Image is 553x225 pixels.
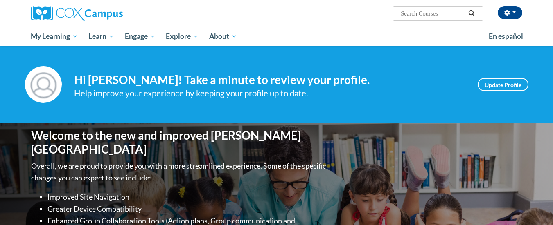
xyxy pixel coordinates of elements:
a: Learn [83,27,120,46]
a: Engage [120,27,161,46]
img: Cox Campus [31,6,123,21]
span: Explore [166,31,199,41]
h1: Welcome to the new and improved [PERSON_NAME][GEOGRAPHIC_DATA] [31,129,328,156]
span: My Learning [31,31,78,41]
h4: Hi [PERSON_NAME]! Take a minute to review your profile. [74,73,465,87]
a: About [204,27,242,46]
a: Update Profile [478,78,528,91]
div: Main menu [19,27,535,46]
div: Help improve your experience by keeping your profile up to date. [74,87,465,100]
input: Search Courses [400,9,465,18]
a: My Learning [26,27,84,46]
button: Search [465,9,478,18]
p: Overall, we are proud to provide you with a more streamlined experience. Some of the specific cha... [31,160,328,184]
li: Improved Site Navigation [47,191,328,203]
span: Engage [125,31,156,41]
span: About [209,31,237,41]
button: Account Settings [498,6,522,19]
span: Learn [88,31,114,41]
a: En español [483,28,528,45]
a: Cox Campus [31,6,187,21]
img: Profile Image [25,66,62,103]
span: En español [489,32,523,40]
li: Greater Device Compatibility [47,203,328,215]
a: Explore [160,27,204,46]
